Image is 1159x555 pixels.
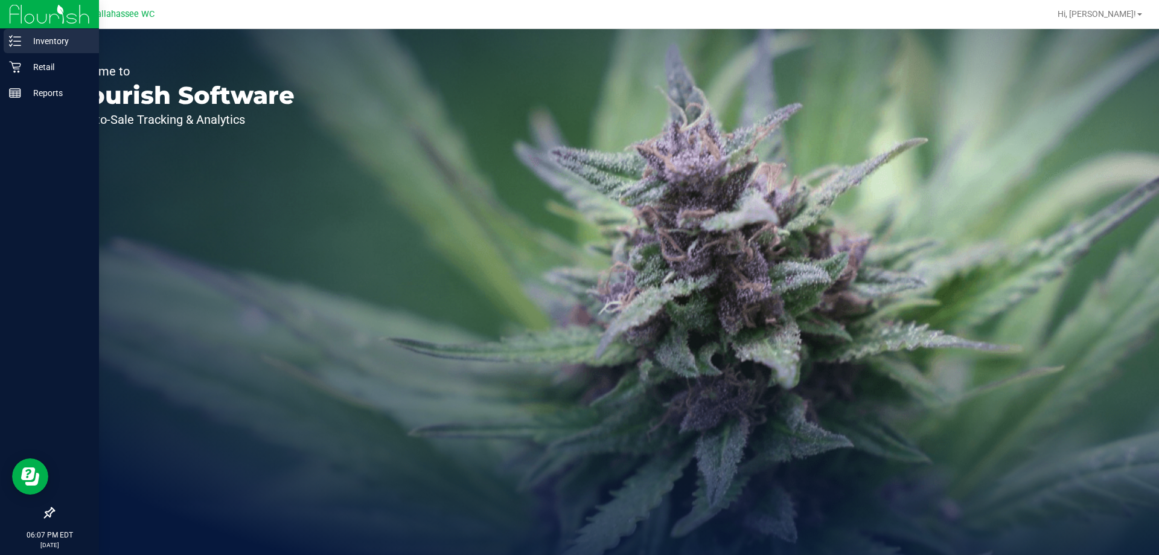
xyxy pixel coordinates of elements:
[65,83,295,107] p: Flourish Software
[5,541,94,550] p: [DATE]
[9,35,21,47] inline-svg: Inventory
[92,9,155,19] span: Tallahassee WC
[65,65,295,77] p: Welcome to
[65,114,295,126] p: Seed-to-Sale Tracking & Analytics
[21,60,94,74] p: Retail
[21,86,94,100] p: Reports
[5,530,94,541] p: 06:07 PM EDT
[21,34,94,48] p: Inventory
[12,458,48,495] iframe: Resource center
[9,87,21,99] inline-svg: Reports
[9,61,21,73] inline-svg: Retail
[1058,9,1136,19] span: Hi, [PERSON_NAME]!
